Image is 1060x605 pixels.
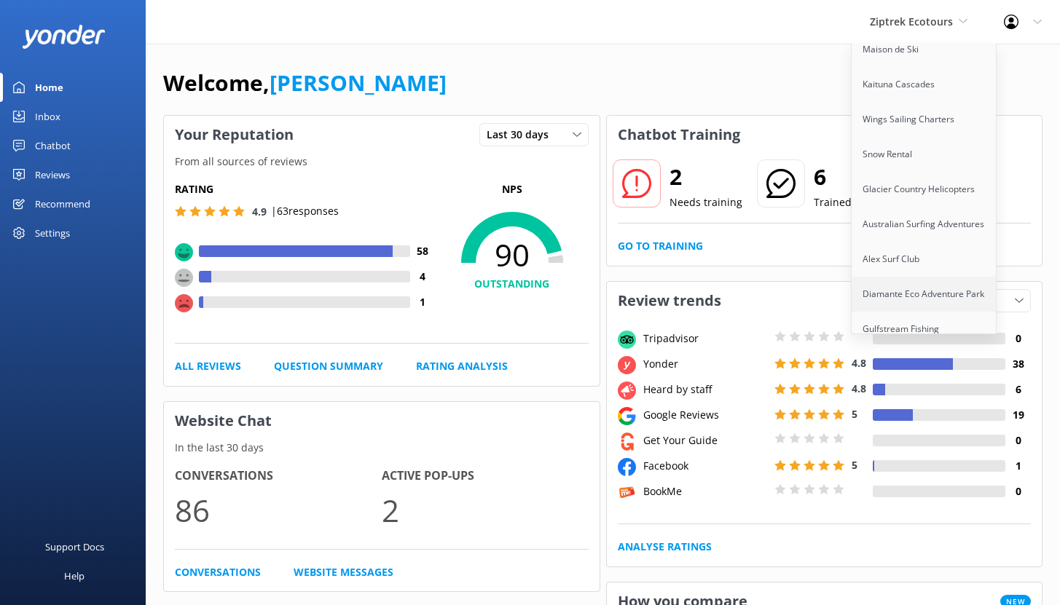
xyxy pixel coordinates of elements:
[852,277,997,312] a: Diamante Eco Adventure Park
[382,486,589,534] p: 2
[164,440,600,456] p: In the last 30 days
[618,238,703,254] a: Go to Training
[870,15,953,28] span: Ziptrek Ecotours
[35,218,70,248] div: Settings
[436,181,589,197] p: NPS
[618,539,712,555] a: Analyse Ratings
[35,160,70,189] div: Reviews
[640,483,771,499] div: BookMe
[410,269,436,285] h4: 4
[410,243,436,259] h4: 58
[163,66,447,100] h1: Welcome,
[175,181,436,197] h5: Rating
[35,189,90,218] div: Recommend
[852,67,997,102] a: Kaituna Cascades
[607,116,751,154] h3: Chatbot Training
[175,467,382,486] h4: Conversations
[22,25,106,49] img: yonder-white-logo.png
[410,294,436,310] h4: 1
[814,194,943,210] p: Trained in the last 30 days
[1005,458,1031,474] h4: 1
[1005,407,1031,423] h4: 19
[852,137,997,172] a: Snow Rental
[35,131,71,160] div: Chatbot
[852,102,997,137] a: Wings Sailing Charters
[814,159,943,194] h2: 6
[852,458,857,472] span: 5
[35,102,60,131] div: Inbox
[382,467,589,486] h4: Active Pop-ups
[852,381,866,395] span: 4.8
[164,402,600,440] h3: Website Chat
[416,358,508,374] a: Rating Analysis
[271,203,339,219] p: | 63 responses
[64,561,85,590] div: Help
[487,127,557,143] span: Last 30 days
[175,486,382,534] p: 86
[175,564,261,580] a: Conversations
[640,331,771,347] div: Tripadvisor
[852,407,857,421] span: 5
[1005,331,1031,347] h4: 0
[852,207,997,242] a: Australian Surfing Adventures
[294,564,393,580] a: Website Messages
[640,381,771,398] div: Heard by staff
[607,282,732,320] h3: Review trends
[852,356,866,370] span: 4.8
[640,458,771,474] div: Facebook
[852,172,997,207] a: Glacier Country Helicopters
[270,68,447,98] a: [PERSON_NAME]
[670,159,742,194] h2: 2
[640,407,771,423] div: Google Reviews
[164,154,600,170] p: From all sources of reviews
[436,276,589,292] h4: OUTSTANDING
[1005,483,1031,499] h4: 0
[252,205,267,218] span: 4.9
[640,356,771,372] div: Yonder
[852,312,997,360] a: Gulfstream Fishing [GEOGRAPHIC_DATA]
[436,237,589,273] span: 90
[35,73,63,102] div: Home
[274,358,383,374] a: Question Summary
[1005,432,1031,448] h4: 0
[45,532,104,561] div: Support Docs
[852,242,997,277] a: Alex Surf Club
[670,194,742,210] p: Needs training
[175,358,241,374] a: All Reviews
[164,116,305,154] h3: Your Reputation
[1005,356,1031,372] h4: 38
[640,432,771,448] div: Get Your Guide
[1005,381,1031,398] h4: 6
[852,32,997,67] a: Maison de Ski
